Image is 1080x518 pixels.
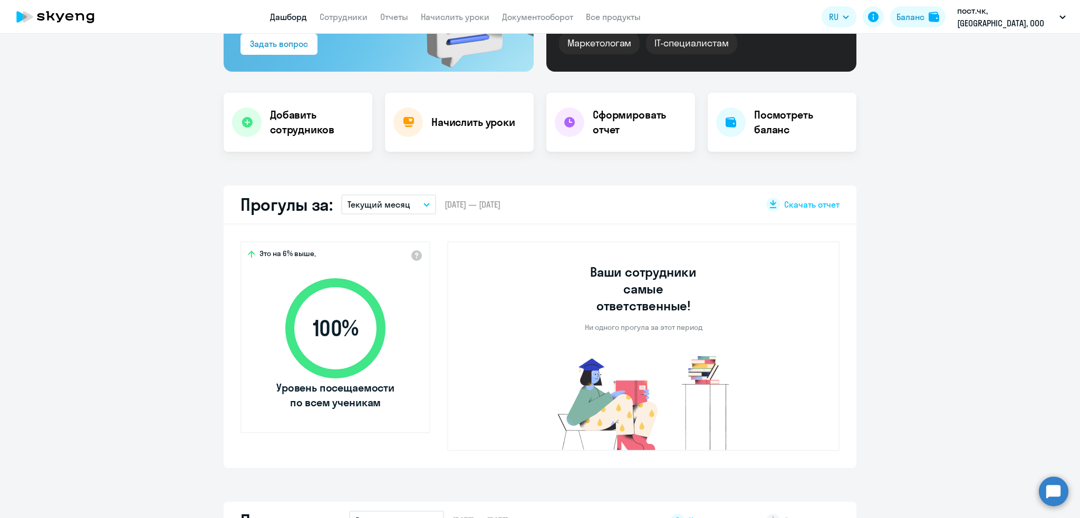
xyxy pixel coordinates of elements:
[502,12,573,22] a: Документооборот
[822,6,856,27] button: RU
[320,12,368,22] a: Сотрудники
[270,12,307,22] a: Дашборд
[538,353,749,450] img: no-truants
[896,11,924,23] div: Баланс
[445,199,500,210] span: [DATE] — [DATE]
[957,4,1055,30] p: пост.чк, [GEOGRAPHIC_DATA], ООО
[829,11,838,23] span: RU
[348,198,410,211] p: Текущий месяц
[259,249,316,261] span: Это на 6% выше,
[586,12,641,22] a: Все продукты
[784,199,840,210] span: Скачать отчет
[593,107,687,137] h4: Сформировать отчет
[431,115,515,130] h4: Начислить уроки
[559,32,640,54] div: Маркетологам
[890,6,946,27] button: Балансbalance
[341,194,436,214] button: Текущий месяц
[421,12,489,22] a: Начислить уроки
[240,194,333,215] h2: Прогулы за:
[250,37,308,50] div: Задать вопрос
[240,34,317,55] button: Задать вопрос
[576,263,711,314] h3: Ваши сотрудники самые ответственные!
[275,316,396,341] span: 100 %
[646,32,737,54] div: IT-специалистам
[275,380,396,410] span: Уровень посещаемости по всем ученикам
[952,4,1071,30] button: пост.чк, [GEOGRAPHIC_DATA], ООО
[754,107,848,137] h4: Посмотреть баланс
[929,12,939,22] img: balance
[380,12,408,22] a: Отчеты
[585,322,702,332] p: Ни одного прогула за этот период
[270,107,364,137] h4: Добавить сотрудников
